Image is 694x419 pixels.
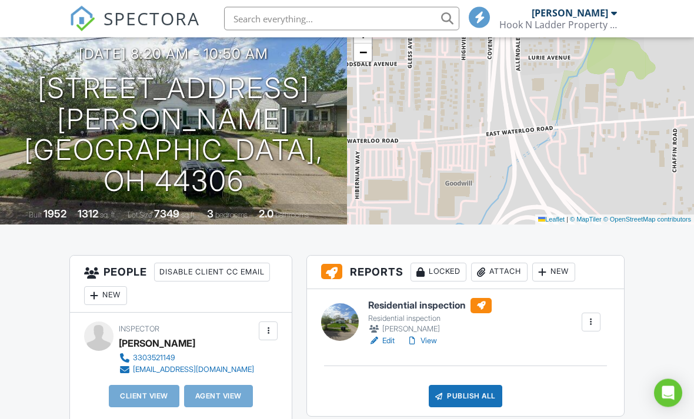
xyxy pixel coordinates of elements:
div: Attach [471,263,528,282]
a: Zoom out [354,44,372,62]
a: 3303521149 [119,353,254,364]
a: Leaflet [538,216,565,223]
span: Built [29,211,42,220]
a: Edit [368,336,395,347]
div: Publish All [429,386,502,408]
div: Hook N Ladder Property Inspections [499,19,617,31]
div: 3303521149 [133,354,175,363]
span: sq. ft. [100,211,116,220]
a: SPECTORA [69,16,200,41]
span: SPECTORA [104,6,200,31]
div: New [84,287,127,306]
div: 3 [207,208,213,220]
span: | [566,216,568,223]
a: View [406,336,437,347]
div: Residential inspection [368,314,492,324]
div: [EMAIL_ADDRESS][DOMAIN_NAME] [133,366,254,375]
div: [PERSON_NAME] [368,324,492,336]
div: 7349 [154,208,179,220]
div: [PERSON_NAME] [532,7,608,19]
h6: Residential inspection [368,299,492,314]
span: sq.ft. [181,211,196,220]
div: New [532,263,575,282]
div: Locked [411,263,466,282]
span: bathrooms [275,211,309,220]
span: + [359,28,367,42]
a: © OpenStreetMap contributors [603,216,691,223]
span: bedrooms [215,211,248,220]
h1: [STREET_ADDRESS][PERSON_NAME] [GEOGRAPHIC_DATA], OH 44306 [19,73,328,197]
div: [PERSON_NAME] [119,335,195,353]
div: 1312 [78,208,98,220]
a: Residential inspection Residential inspection [PERSON_NAME] [368,299,492,336]
h3: People [70,256,292,313]
img: The Best Home Inspection Software - Spectora [69,6,95,32]
span: Lot Size [128,211,152,220]
div: Disable Client CC Email [154,263,270,282]
div: 2.0 [259,208,273,220]
div: Open Intercom Messenger [654,379,682,407]
input: Search everything... [224,7,459,31]
h3: Reports [307,256,624,290]
h3: [DATE] 8:20 am - 10:50 am [79,46,268,62]
span: Inspector [119,325,159,334]
div: 1952 [44,208,66,220]
a: © MapTiler [570,216,602,223]
a: [EMAIL_ADDRESS][DOMAIN_NAME] [119,364,254,376]
span: − [359,45,367,60]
